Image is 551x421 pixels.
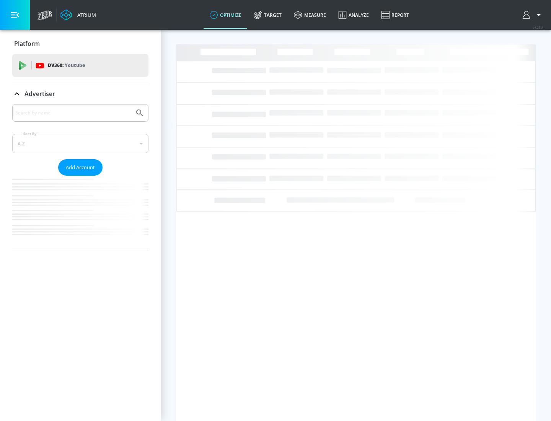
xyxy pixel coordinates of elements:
div: A-Z [12,134,148,153]
div: Atrium [74,11,96,18]
label: Sort By [22,131,38,136]
a: Atrium [60,9,96,21]
button: Add Account [58,159,103,176]
p: Platform [14,39,40,48]
p: DV360: [48,61,85,70]
span: v 4.25.4 [533,25,543,29]
a: Analyze [332,1,375,29]
p: Youtube [65,61,85,69]
a: Target [248,1,288,29]
a: Report [375,1,415,29]
div: Advertiser [12,83,148,104]
a: measure [288,1,332,29]
input: Search by name [15,108,131,118]
div: DV360: Youtube [12,54,148,77]
span: Add Account [66,163,95,172]
div: Advertiser [12,104,148,250]
nav: list of Advertiser [12,176,148,250]
a: optimize [204,1,248,29]
p: Advertiser [24,90,55,98]
div: Platform [12,33,148,54]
